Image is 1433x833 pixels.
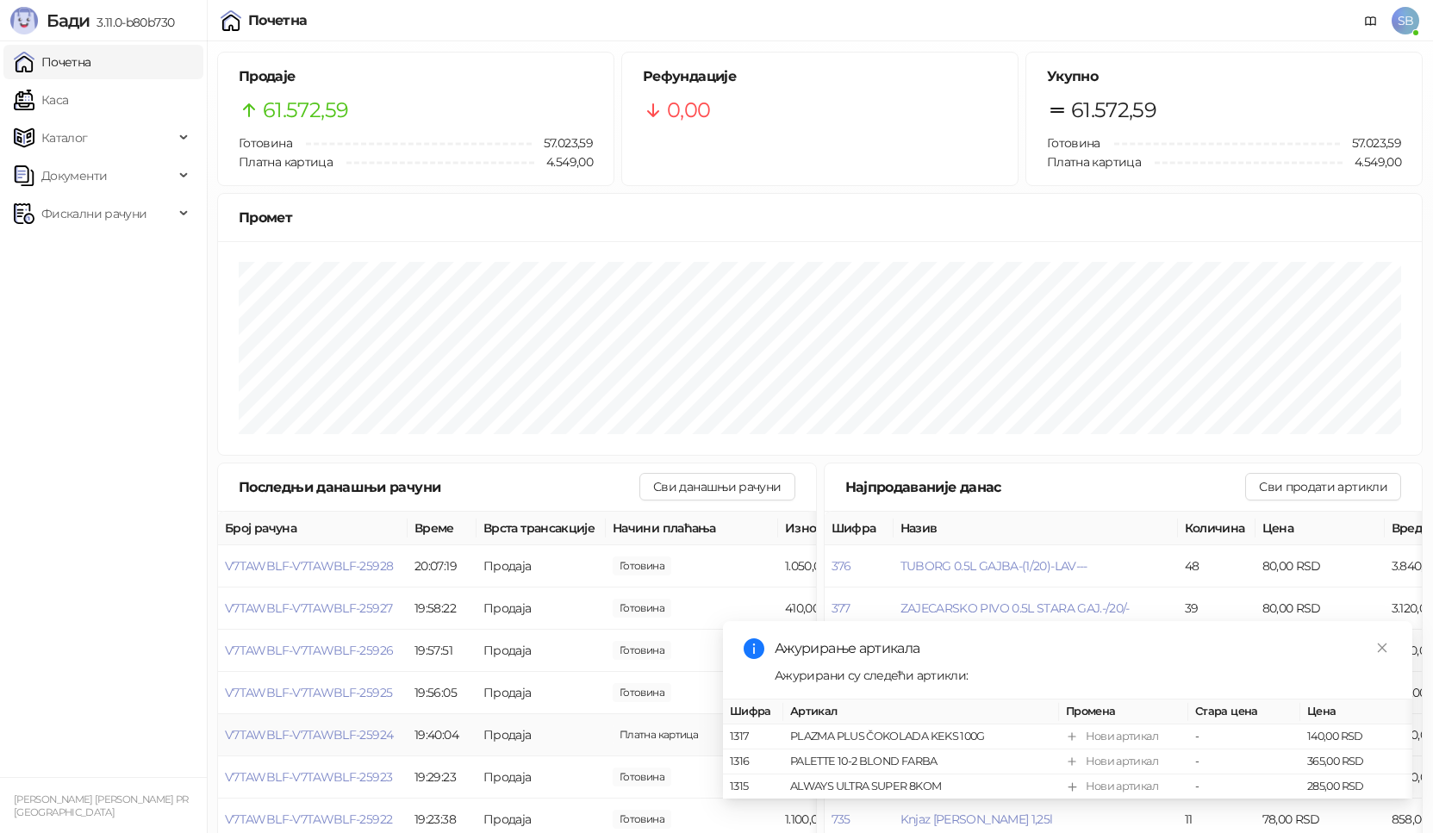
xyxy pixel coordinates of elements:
button: Knjaz [PERSON_NAME] 1,25l [900,811,1053,827]
td: 365,00 RSD [1300,749,1412,774]
button: 377 [832,600,850,616]
div: Последњи данашњи рачуни [239,476,639,498]
span: Каталог [41,121,88,155]
th: Врста трансакције [477,512,606,545]
span: SB [1392,7,1419,34]
span: 61.572,59 [1071,94,1156,127]
th: Начини плаћања [606,512,778,545]
th: Број рачуна [218,512,408,545]
div: Нови артикал [1086,778,1158,795]
span: 410,00 [613,599,671,618]
div: Промет [239,207,1401,228]
span: Платна картица [1047,154,1141,170]
button: TUBORG 0.5L GAJBA-(1/20)-LAV--- [900,558,1087,574]
span: 3.11.0-b80b730 [90,15,174,30]
span: 0,00 [667,94,710,127]
button: V7TAWBLF-V7TAWBLF-25926 [225,643,393,658]
td: 1315 [723,774,783,799]
h5: Продаје [239,66,593,87]
span: Готовина [1047,135,1100,151]
button: 376 [832,558,851,574]
th: Стара цена [1188,699,1300,724]
button: Сви данашњи рачуни [639,473,794,500]
td: Продаја [477,630,606,672]
td: 1316 [723,749,783,774]
span: 4.549,00 [534,152,593,171]
th: Време [408,512,477,545]
td: Продаја [477,587,606,630]
div: Најпродаваније данас [845,476,1246,498]
img: Logo [10,7,38,34]
button: V7TAWBLF-V7TAWBLF-25923 [225,769,392,785]
span: 100,00 [613,768,671,786]
h5: Укупно [1047,66,1401,87]
td: PLAZMA PLUS ČOKOLADA KEKS 100G [783,724,1059,749]
div: Нови артикал [1086,753,1158,770]
button: V7TAWBLF-V7TAWBLF-25922 [225,811,392,827]
div: Почетна [248,14,308,28]
span: close [1376,642,1388,654]
span: Готовина [239,135,292,151]
td: PALETTE 10-2 BLOND FARBA [783,749,1059,774]
td: 19:58:22 [408,587,477,630]
td: Продаја [477,756,606,799]
th: Артикал [783,699,1059,724]
button: V7TAWBLF-V7TAWBLF-25924 [225,727,393,743]
button: V7TAWBLF-V7TAWBLF-25925 [225,685,392,700]
span: 710,00 [613,725,705,744]
td: 48 [1178,545,1255,587]
span: 1.050,00 [613,556,671,575]
td: - [1188,749,1300,774]
span: 1.100,00 [613,810,671,829]
td: 19:40:04 [408,714,477,756]
h5: Рефундације [643,66,997,87]
a: Почетна [14,45,91,79]
a: Каса [14,83,68,117]
span: 640,00 [613,641,671,660]
td: 1317 [723,724,783,749]
td: 39 [1178,587,1255,630]
td: Продаја [477,672,606,714]
span: 1.008,00 [613,683,671,702]
button: Сви продати артикли [1245,473,1401,500]
span: 57.023,59 [1340,134,1401,152]
div: Нови артикал [1086,728,1158,745]
th: Шифра [825,512,894,545]
td: 19:57:51 [408,630,477,672]
td: 19:56:05 [408,672,477,714]
span: Платна картица [239,154,333,170]
button: V7TAWBLF-V7TAWBLF-25927 [225,600,392,616]
a: Документација [1357,7,1385,34]
td: 19:29:23 [408,756,477,799]
button: 735 [832,811,850,827]
td: 1.050,00 RSD [778,545,907,587]
th: Шифра [723,699,783,724]
td: ALWAYS ULTRA SUPER 8KOM [783,774,1059,799]
span: 4.549,00 [1343,152,1401,171]
span: Фискални рачуни [41,196,146,231]
th: Промена [1059,699,1188,724]
a: Close [1373,638,1392,657]
span: 57.023,59 [532,134,593,152]
td: 80,00 RSD [1255,587,1385,630]
span: Документи [41,159,107,193]
span: V7TAWBLF-V7TAWBLF-25928 [225,558,393,574]
div: Ажурирање артикала [775,638,1392,659]
th: Цена [1300,699,1412,724]
th: Назив [894,512,1178,545]
small: [PERSON_NAME] [PERSON_NAME] PR [GEOGRAPHIC_DATA] [14,793,189,818]
div: Ажурирани су следећи артикли: [775,666,1392,685]
span: 61.572,59 [263,94,348,127]
button: ZAJECARSKO PIVO 0.5L STARA GAJ.-/20/- [900,600,1130,616]
td: 410,00 RSD [778,587,907,630]
th: Количина [1178,512,1255,545]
